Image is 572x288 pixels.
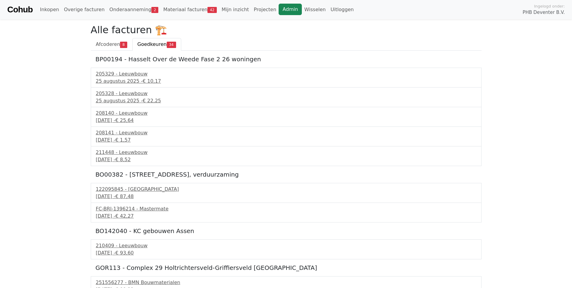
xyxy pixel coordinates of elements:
[96,242,476,257] a: 210409 - Leeuwbouw[DATE] -€ 93,60
[167,42,176,48] span: 34
[96,41,120,47] span: Afcoderen
[96,171,477,178] h5: BO00382 - [STREET_ADDRESS], verduurzaming
[115,213,134,219] span: € 42,27
[96,205,476,220] a: FC-BRI-1396214 - Mastermate[DATE] -€ 42,27
[96,156,476,163] div: [DATE] -
[96,279,476,286] div: 251556277 - BMN Bouwmaterialen
[96,97,476,104] div: 25 augustus 2025 -
[132,38,181,51] a: Goedkeuren34
[96,117,476,124] div: [DATE] -
[96,70,476,78] div: 205329 - Leeuwbouw
[115,157,131,162] span: € 8,52
[62,4,107,16] a: Overige facturen
[96,264,477,271] h5: GOR113 - Complex 29 Holtrichtersveld-Griffiersveld [GEOGRAPHIC_DATA]
[279,4,302,15] a: Admin
[219,4,251,16] a: Mijn inzicht
[534,3,565,9] span: Ingelogd onder:
[96,186,476,200] a: 122095845 - [GEOGRAPHIC_DATA][DATE] -€ 87,48
[96,56,477,63] h5: BP00194 - Hasselt Over de Weede Fase 2 26 woningen
[96,129,476,136] div: 208141 - Leeuwbouw
[96,213,476,220] div: [DATE] -
[91,24,482,36] h2: Alle facturen 🏗️
[251,4,279,16] a: Projecten
[96,136,476,144] div: [DATE] -
[96,129,476,144] a: 208141 - Leeuwbouw[DATE] -€ 1,57
[120,42,127,48] span: 8
[96,110,476,124] a: 208140 - Leeuwbouw[DATE] -€ 25,64
[115,117,134,123] span: € 25,64
[115,250,134,256] span: € 93,60
[96,242,476,249] div: 210409 - Leeuwbouw
[96,205,476,213] div: FC-BRI-1396214 - Mastermate
[107,4,161,16] a: Onderaanneming2
[328,4,356,16] a: Uitloggen
[37,4,61,16] a: Inkopen
[137,41,167,47] span: Goedkeuren
[143,98,161,104] span: € 22,25
[151,7,158,13] span: 2
[96,227,477,235] h5: BO142040 - KC gebouwen Assen
[96,90,476,104] a: 205328 - Leeuwbouw25 augustus 2025 -€ 22,25
[96,193,476,200] div: [DATE] -
[96,110,476,117] div: 208140 - Leeuwbouw
[523,9,565,16] span: PHB Deventer B.V.
[96,149,476,163] a: 211448 - Leeuwbouw[DATE] -€ 8,52
[96,149,476,156] div: 211448 - Leeuwbouw
[143,78,161,84] span: € 10,17
[96,90,476,97] div: 205328 - Leeuwbouw
[161,4,219,16] a: Materiaal facturen42
[96,70,476,85] a: 205329 - Leeuwbouw25 augustus 2025 -€ 10,17
[7,2,33,17] a: Cohub
[302,4,328,16] a: Wisselen
[91,38,132,51] a: Afcoderen8
[96,78,476,85] div: 25 augustus 2025 -
[207,7,217,13] span: 42
[96,186,476,193] div: 122095845 - [GEOGRAPHIC_DATA]
[96,249,476,257] div: [DATE] -
[115,194,134,199] span: € 87,48
[115,137,131,143] span: € 1,57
